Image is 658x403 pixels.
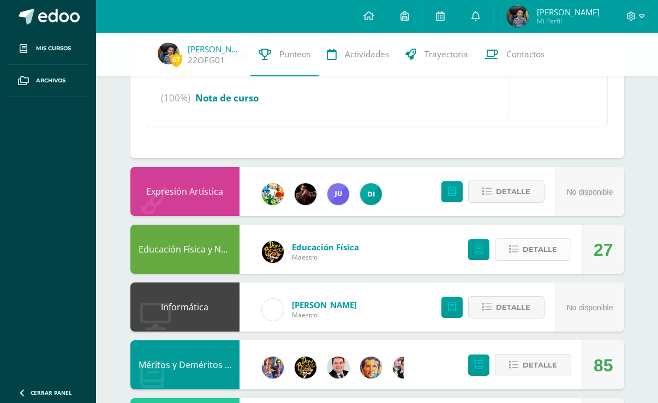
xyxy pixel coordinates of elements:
span: Maestro [292,310,357,320]
div: 85 [594,341,613,390]
a: Contactos [476,33,553,76]
img: 3f4c0a665c62760dc8d25f6423ebedea.png [262,357,284,378]
img: cae4b36d6049cd6b8500bd0f72497672.png [262,299,284,321]
span: Archivos [36,76,65,85]
div: Educación Física y Natación [130,225,240,274]
div: Informática [130,282,240,332]
img: 159e24a6ecedfdf8f489544946a573f0.png [262,183,284,205]
span: Contactos [506,49,545,60]
a: Archivos [9,65,87,97]
img: eda3c0d1caa5ac1a520cf0290d7c6ae4.png [295,357,316,378]
span: Detalle [523,239,557,260]
div: Expresión Artística [130,167,240,216]
span: Maestro [292,252,359,262]
img: eda3c0d1caa5ac1a520cf0290d7c6ae4.png [262,241,284,263]
span: Nota de curso [195,92,259,104]
img: e45b719d0b6241295567ff881d2518a9.png [295,183,316,205]
img: 49d5a75e1ce6d2edc12003b83b1ef316.png [360,357,382,378]
span: Mis cursos [36,44,71,53]
a: 22OEG01 [188,55,225,66]
span: (100%) [161,77,190,119]
img: 1cada5f849fe5bdc664534ba8dc5ae20.png [327,183,349,205]
a: Mis cursos [9,33,87,65]
span: 67 [170,53,182,67]
img: 32f0f559d2048d26185c38f469024b7f.png [360,183,382,205]
span: [PERSON_NAME] [292,299,357,310]
button: Detalle [495,354,571,376]
span: Punteos [279,49,310,60]
span: [PERSON_NAME] [537,7,600,17]
span: Detalle [496,182,530,202]
a: [PERSON_NAME] [188,44,242,55]
span: Actividades [345,49,389,60]
div: 27 [594,225,613,274]
span: Mi Perfil [537,16,600,26]
a: Actividades [319,33,397,76]
a: Trayectoria [397,33,476,76]
button: Detalle [468,181,545,203]
span: Detalle [523,355,557,375]
img: 282f7266d1216b456af8b3d5ef4bcc50.png [393,357,415,378]
span: Cerrar panel [31,389,72,396]
span: Detalle [496,297,530,317]
span: No disponible [567,188,613,196]
button: Detalle [495,238,571,261]
img: 57933e79c0f622885edf5cfea874362b.png [327,357,349,378]
div: Méritos y Deméritos 4to. Primaria ¨A¨ [130,340,240,389]
span: Educación Física [292,242,359,252]
img: 8d8d3013cc8cda2a2bc87b65bf804020.png [158,43,180,64]
a: Punteos [250,33,319,76]
span: Trayectoria [424,49,468,60]
button: Detalle [468,296,545,318]
img: 8d8d3013cc8cda2a2bc87b65bf804020.png [507,5,529,27]
span: No disponible [567,303,613,312]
